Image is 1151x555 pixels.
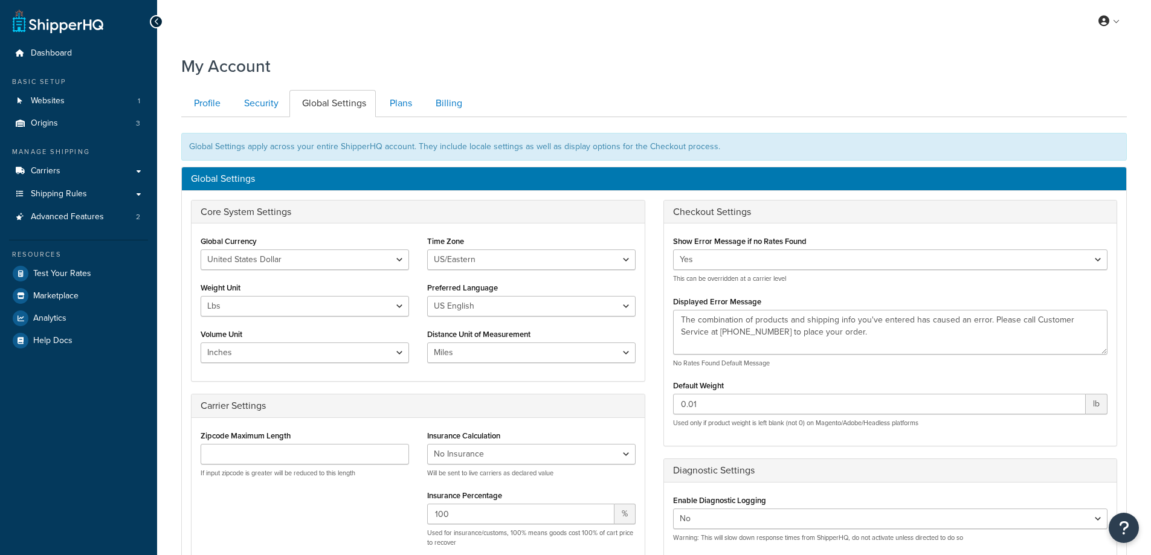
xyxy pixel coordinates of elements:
label: Show Error Message if no Rates Found [673,237,807,246]
textarea: The combination of products and shipping info you've entered has caused an error. Please call Cus... [673,310,1108,354]
a: Analytics [9,307,148,329]
label: Distance Unit of Measurement [427,330,530,339]
label: Displayed Error Message [673,297,761,306]
label: Volume Unit [201,330,242,339]
a: Plans [377,90,422,117]
span: Origins [31,118,58,129]
span: Dashboard [31,48,72,59]
label: Insurance Percentage [427,491,502,500]
div: Manage Shipping [9,147,148,157]
span: Help Docs [33,336,73,346]
label: Weight Unit [201,283,240,292]
label: Time Zone [427,237,464,246]
p: This can be overridden at a carrier level [673,274,1108,283]
span: Websites [31,96,65,106]
h3: Carrier Settings [201,400,636,411]
a: Profile [181,90,230,117]
span: Test Your Rates [33,269,91,279]
a: Origins 3 [9,112,148,135]
p: If input zipcode is greater will be reduced to this length [201,469,409,478]
a: Help Docs [9,330,148,351]
h3: Global Settings [191,173,1117,184]
span: 2 [136,212,140,222]
a: ShipperHQ Home [13,9,103,33]
a: Security [231,90,288,117]
p: No Rates Found Default Message [673,359,1108,368]
a: Global Settings [289,90,376,117]
li: Origins [9,112,148,135]
span: Advanced Features [31,212,104,222]
a: Advanced Features 2 [9,206,148,228]
span: 3 [136,118,140,129]
span: Analytics [33,313,66,324]
a: Billing [423,90,472,117]
div: Resources [9,249,148,260]
li: Advanced Features [9,206,148,228]
a: Carriers [9,160,148,182]
li: Websites [9,90,148,112]
span: % [614,504,636,524]
h1: My Account [181,54,271,78]
span: Shipping Rules [31,189,87,199]
label: Insurance Calculation [427,431,500,440]
a: Marketplace [9,285,148,307]
p: Warning: This will slow down response times from ShipperHQ, do not activate unless directed to do so [673,533,1108,542]
div: Global Settings apply across your entire ShipperHQ account. They include locale settings as well ... [181,133,1127,161]
p: Used for insurance/customs, 100% means goods cost 100% of cart price to recover [427,528,636,547]
label: Default Weight [673,381,724,390]
button: Open Resource Center [1109,513,1139,543]
a: Dashboard [9,42,148,65]
span: Carriers [31,166,60,176]
a: Test Your Rates [9,263,148,284]
h3: Checkout Settings [673,207,1108,217]
p: Used only if product weight is left blank (not 0) on Magento/Adobe/Headless platforms [673,419,1108,428]
label: Preferred Language [427,283,498,292]
span: lb [1086,394,1107,414]
label: Enable Diagnostic Logging [673,496,766,505]
div: Basic Setup [9,77,148,87]
span: Marketplace [33,291,79,301]
span: 1 [138,96,140,106]
h3: Core System Settings [201,207,636,217]
h3: Diagnostic Settings [673,465,1108,476]
a: Websites 1 [9,90,148,112]
label: Zipcode Maximum Length [201,431,291,440]
label: Global Currency [201,237,257,246]
a: Shipping Rules [9,183,148,205]
p: Will be sent to live carriers as declared value [427,469,636,478]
